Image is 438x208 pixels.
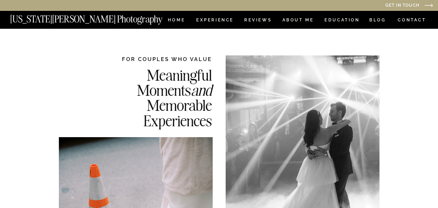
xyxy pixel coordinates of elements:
i: and [191,80,212,100]
a: Get in Touch [314,3,419,8]
a: HOME [166,18,186,24]
h2: FOR COUPLES WHO VALUE [101,55,212,63]
a: BLOG [369,18,386,24]
a: CONTACT [397,16,426,24]
a: [US_STATE][PERSON_NAME] Photography [10,14,186,20]
h2: Meaningful Moments Memorable Experiences [101,67,212,127]
a: REVIEWS [244,18,271,24]
a: EDUCATION [324,18,361,24]
a: Experience [196,18,233,24]
a: ABOUT ME [282,18,314,24]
